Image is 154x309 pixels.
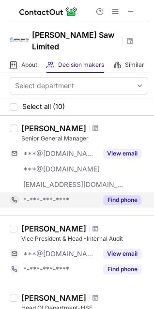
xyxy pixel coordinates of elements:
[32,29,119,52] h1: [PERSON_NAME] Saw Limited
[21,293,86,303] div: [PERSON_NAME]
[10,30,29,49] img: 3360c2f199e7fb8c71a6a3a2c11e5c44
[23,249,97,258] span: ***@[DOMAIN_NAME]
[22,103,65,110] span: Select all (10)
[125,61,144,69] span: Similar
[19,6,77,17] img: ContactOut v5.3.10
[21,234,148,243] div: Vice President & Head -Internal Audit
[103,249,141,259] button: Reveal Button
[21,61,37,69] span: About
[15,81,74,91] div: Select department
[103,149,141,158] button: Reveal Button
[23,165,100,173] span: ***@[DOMAIN_NAME]
[103,264,141,274] button: Reveal Button
[103,195,141,205] button: Reveal Button
[23,149,97,158] span: ***@[DOMAIN_NAME]
[21,124,86,133] div: [PERSON_NAME]
[21,224,86,233] div: [PERSON_NAME]
[23,180,124,189] span: [EMAIL_ADDRESS][DOMAIN_NAME]
[58,61,104,69] span: Decision makers
[21,134,148,143] div: Senior General Manager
